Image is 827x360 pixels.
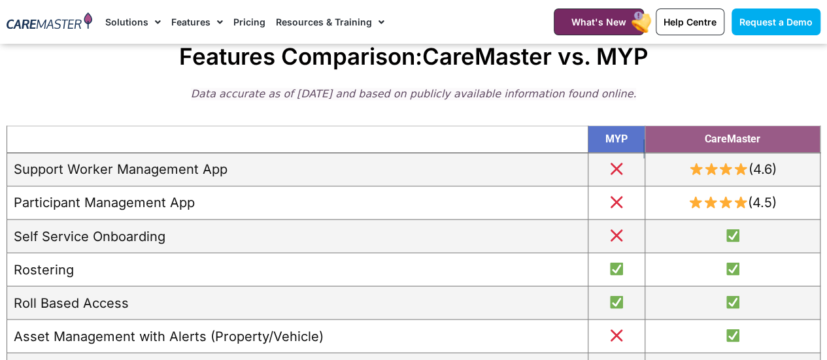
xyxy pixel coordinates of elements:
[645,186,820,219] td: (4.5)
[656,8,724,35] a: Help Centre
[689,195,702,208] img: ⭐
[732,8,820,35] a: Request a Demo
[734,162,747,175] img: ⭐
[7,252,588,286] td: Rostering
[191,88,637,100] span: Data accurate as of [DATE] and based on publicly available information found online.
[645,152,820,186] td: (4.6)
[554,8,644,35] a: What's New
[719,162,732,175] img: ⭐
[7,152,588,186] td: Support Worker Management App
[705,162,718,175] img: ⭐
[7,186,588,219] td: Participant Management App
[422,42,649,70] span: CareMaster vs. MYP
[726,329,739,342] img: ✅
[664,16,717,27] span: Help Centre
[726,229,739,242] img: ✅
[7,12,92,31] img: CareMaster Logo
[588,125,645,152] th: MYP
[690,162,703,175] img: ⭐
[734,195,747,208] img: ⭐
[739,16,813,27] span: Request a Demo
[610,229,623,242] img: ❌
[610,295,623,308] img: ✅
[726,262,739,275] img: ✅
[610,195,623,208] img: ❌
[7,319,588,352] td: Asset Management with Alerts (Property/Vehicle)
[610,162,623,175] img: ❌
[704,195,717,208] img: ⭐
[7,42,820,70] h2: Features Comparison:
[610,329,623,342] img: ❌
[719,195,732,208] img: ⭐
[645,125,820,152] th: CareMaster
[726,295,739,308] img: ✅
[571,16,626,27] span: What's New
[610,262,623,275] img: ✅
[7,286,588,319] td: Roll Based Access
[7,219,588,252] td: Self Service Onboarding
